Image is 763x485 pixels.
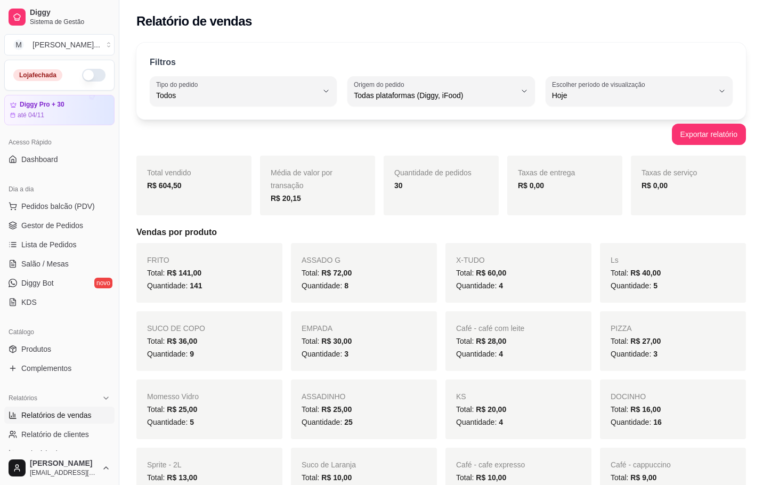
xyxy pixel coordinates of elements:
span: 3 [653,350,658,358]
label: Tipo do pedido [156,80,201,89]
span: Total: [302,405,352,414]
span: Total: [147,473,197,482]
span: R$ 30,00 [321,337,352,345]
span: Quantidade: [611,418,662,426]
span: EMPADA [302,324,332,333]
span: Total: [456,269,506,277]
span: Total: [147,337,197,345]
span: Quantidade: [456,281,503,290]
span: Total: [611,473,656,482]
span: Salão / Mesas [21,258,69,269]
span: 9 [190,350,194,358]
span: R$ 40,00 [630,269,661,277]
span: Total: [456,405,506,414]
span: Total: [456,473,506,482]
div: Loja fechada [13,69,62,81]
button: [PERSON_NAME][EMAIL_ADDRESS][DOMAIN_NAME] [4,455,115,481]
a: Complementos [4,360,115,377]
span: KDS [21,297,37,308]
span: Hoje [552,90,713,101]
span: Quantidade: [302,350,348,358]
span: Total: [147,405,197,414]
span: Quantidade: [611,281,658,290]
span: 5 [190,418,194,426]
span: Gestor de Pedidos [21,220,83,231]
span: R$ 36,00 [167,337,197,345]
div: Acesso Rápido [4,134,115,151]
label: Escolher período de visualização [552,80,648,89]
span: 4 [499,418,503,426]
a: Dashboard [4,151,115,168]
h5: Vendas por produto [136,226,746,239]
div: [PERSON_NAME] ... [33,39,100,50]
span: Quantidade: [456,350,503,358]
button: Pedidos balcão (PDV) [4,198,115,215]
span: R$ 13,00 [167,473,197,482]
span: Ls [611,256,619,264]
span: Todas plataformas (Diggy, iFood) [354,90,515,101]
span: Total: [456,337,506,345]
span: Total: [302,337,352,345]
button: Escolher período de visualizaçãoHoje [546,76,733,106]
a: DiggySistema de Gestão [4,4,115,30]
strong: 30 [394,181,403,190]
h2: Relatório de vendas [136,13,252,30]
a: Gestor de Pedidos [4,217,115,234]
span: R$ 25,00 [167,405,197,414]
span: 8 [344,281,348,290]
span: [EMAIL_ADDRESS][DOMAIN_NAME] [30,468,98,477]
span: R$ 16,00 [630,405,661,414]
span: Quantidade: [302,418,353,426]
a: Lista de Pedidos [4,236,115,253]
span: Relatórios [9,394,37,402]
a: Produtos [4,341,115,358]
span: Quantidade: [147,350,194,358]
button: Alterar Status [82,69,105,82]
span: R$ 10,00 [321,473,352,482]
span: Diggy Bot [21,278,54,288]
button: Tipo do pedidoTodos [150,76,337,106]
span: Momesso Vidro [147,392,199,401]
button: Select a team [4,34,115,55]
span: ASSADO G [302,256,340,264]
span: 16 [653,418,662,426]
span: Total: [302,473,352,482]
span: R$ 20,00 [476,405,506,414]
span: ASSADINHO [302,392,345,401]
span: Taxas de serviço [642,168,697,177]
span: Relatório de clientes [21,429,89,440]
a: KDS [4,294,115,311]
p: Filtros [150,56,176,69]
span: DOCINHO [611,392,646,401]
span: 141 [190,281,202,290]
span: Quantidade: [147,418,194,426]
span: Total: [611,337,661,345]
span: Café - cafe expresso [456,460,525,469]
label: Origem do pedido [354,80,408,89]
strong: R$ 20,15 [271,194,301,203]
span: R$ 141,00 [167,269,201,277]
strong: R$ 0,00 [518,181,544,190]
span: Dashboard [21,154,58,165]
div: Catálogo [4,324,115,341]
span: Sistema de Gestão [30,18,110,26]
span: Quantidade: [611,350,658,358]
span: Total: [611,269,661,277]
span: Diggy [30,8,110,18]
a: Diggy Pro + 30até 04/11 [4,95,115,125]
span: Complementos [21,363,71,374]
article: até 04/11 [18,111,44,119]
span: Pedidos balcão (PDV) [21,201,95,212]
span: FRITO [147,256,169,264]
strong: R$ 0,00 [642,181,668,190]
span: SUCO DE COPO [147,324,205,333]
a: Salão / Mesas [4,255,115,272]
span: Quantidade: [456,418,503,426]
span: Total: [147,269,201,277]
span: Café - cappuccino [611,460,671,469]
span: Média de valor por transação [271,168,332,190]
span: Sprite - 2L [147,460,182,469]
div: Dia a dia [4,181,115,198]
span: Relatórios de vendas [21,410,92,421]
span: 3 [344,350,348,358]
